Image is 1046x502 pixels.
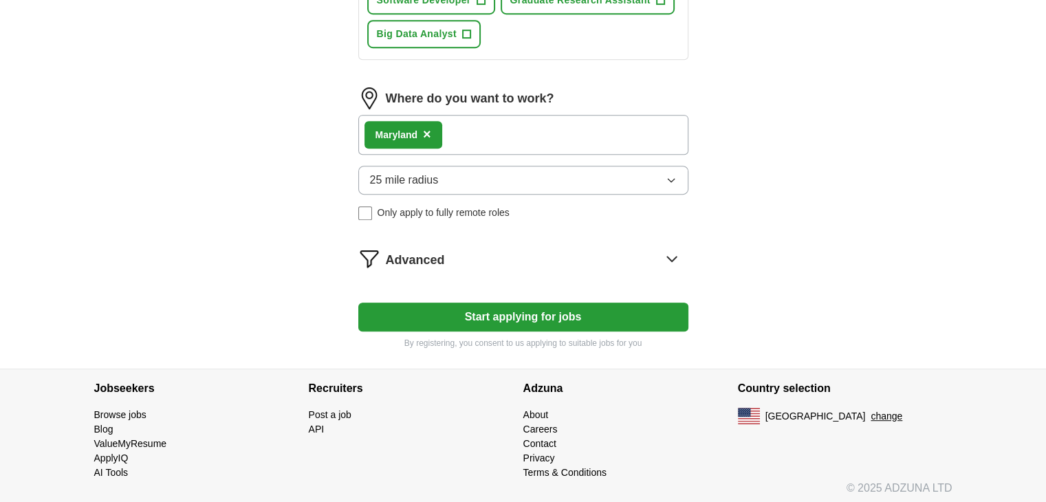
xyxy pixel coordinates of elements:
a: Privacy [523,452,555,463]
span: [GEOGRAPHIC_DATA] [765,409,866,424]
span: × [423,127,431,142]
button: change [871,409,902,424]
span: 25 mile radius [370,172,439,188]
a: ApplyIQ [94,452,129,463]
img: filter [358,248,380,270]
img: location.png [358,87,380,109]
a: API [309,424,325,435]
img: US flag [738,408,760,424]
span: Big Data Analyst [377,27,457,41]
input: Only apply to fully remote roles [358,206,372,220]
button: Big Data Analyst [367,20,481,48]
strong: Mar [375,129,393,140]
h4: Country selection [738,369,952,408]
a: Contact [523,438,556,449]
label: Where do you want to work? [386,89,554,108]
a: About [523,409,549,420]
p: By registering, you consent to us applying to suitable jobs for you [358,337,688,349]
span: Only apply to fully remote roles [378,206,510,220]
a: Careers [523,424,558,435]
div: yland [375,128,417,142]
button: 25 mile radius [358,166,688,195]
span: Advanced [386,251,445,270]
a: AI Tools [94,467,129,478]
button: × [423,124,431,145]
a: Post a job [309,409,351,420]
a: Terms & Conditions [523,467,607,478]
a: Browse jobs [94,409,146,420]
button: Start applying for jobs [358,303,688,331]
a: ValueMyResume [94,438,167,449]
a: Blog [94,424,113,435]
